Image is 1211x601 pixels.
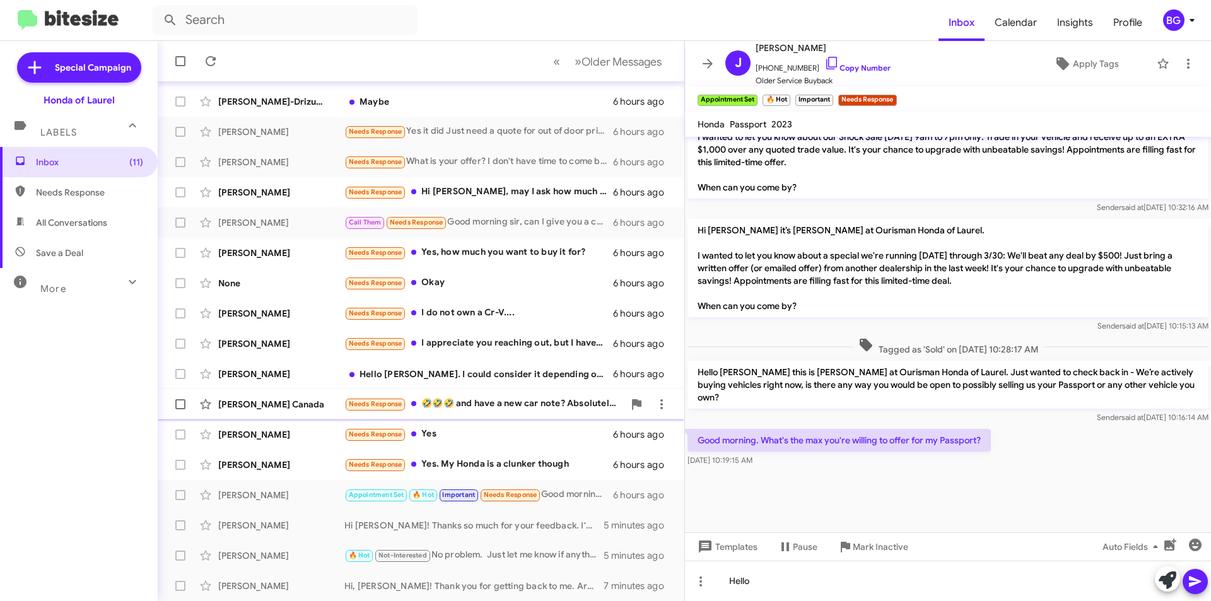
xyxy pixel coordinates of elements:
[349,188,402,196] span: Needs Response
[756,40,891,55] span: [PERSON_NAME]
[344,215,613,230] div: Good morning sir, can I give you a call and we can discuss it
[36,247,83,259] span: Save a Deal
[344,580,604,592] div: Hi, [PERSON_NAME]! Thank you for getting back to me. Are you interested in selling or trading you...
[546,49,568,74] button: Previous
[218,307,344,320] div: [PERSON_NAME]
[613,216,674,229] div: 6 hours ago
[687,361,1208,409] p: Hello [PERSON_NAME] this is [PERSON_NAME] at Ourisman Honda of Laurel. Just wanted to check back ...
[412,491,434,499] span: 🔥 Hot
[36,216,107,229] span: All Conversations
[756,74,891,87] span: Older Service Buyback
[129,156,143,168] span: (11)
[344,185,613,199] div: Hi [PERSON_NAME], may I ask how much is my Honda accord going for ?
[344,548,604,563] div: No problem. Just let me know if anything changes. We’re here for you.
[344,427,613,441] div: Yes
[349,430,402,438] span: Needs Response
[553,54,560,69] span: «
[218,125,344,138] div: [PERSON_NAME]
[17,52,141,83] a: Special Campaign
[349,460,402,469] span: Needs Response
[218,277,344,289] div: None
[1073,52,1119,75] span: Apply Tags
[763,95,790,106] small: 🔥 Hot
[218,398,344,411] div: [PERSON_NAME] Canada
[218,549,344,562] div: [PERSON_NAME]
[442,491,475,499] span: Important
[40,283,66,295] span: More
[344,124,613,139] div: Yes it did Just need a quote for out of door price exl blue color accord hybrid
[349,248,402,257] span: Needs Response
[613,186,674,199] div: 6 hours ago
[939,4,985,41] a: Inbox
[349,127,402,136] span: Needs Response
[1097,202,1208,212] span: Sender [DATE] 10:32:16 AM
[1047,4,1103,41] a: Insights
[1122,321,1144,330] span: said at
[687,455,752,465] span: [DATE] 10:19:15 AM
[1163,9,1185,31] div: BG
[349,279,402,287] span: Needs Response
[613,277,674,289] div: 6 hours ago
[756,55,891,74] span: [PHONE_NUMBER]
[1097,321,1208,330] span: Sender [DATE] 10:15:13 AM
[218,580,344,592] div: [PERSON_NAME]
[1121,202,1144,212] span: said at
[853,337,1043,356] span: Tagged as 'Sold' on [DATE] 10:28:17 AM
[735,53,742,73] span: J
[40,127,77,138] span: Labels
[218,368,344,380] div: [PERSON_NAME]
[55,61,131,74] span: Special Campaign
[153,5,418,35] input: Search
[768,535,828,558] button: Pause
[985,4,1047,41] a: Calendar
[1103,4,1152,41] a: Profile
[793,535,817,558] span: Pause
[1121,412,1144,422] span: said at
[218,337,344,350] div: [PERSON_NAME]
[390,218,443,226] span: Needs Response
[344,397,624,411] div: 🤣🤣🤣 and have a new car note? Absolutely not
[218,519,344,532] div: [PERSON_NAME]
[771,119,792,130] span: 2023
[349,400,402,408] span: Needs Response
[613,156,674,168] div: 6 hours ago
[218,489,344,501] div: [PERSON_NAME]
[344,306,613,320] div: I do not own a Cr-V....
[604,580,674,592] div: 7 minutes ago
[344,519,604,532] div: Hi [PERSON_NAME]! Thanks so much for your feedback. I'd be glad to have your sales consultant, [P...
[613,489,674,501] div: 6 hours ago
[378,551,427,559] span: Not-Interested
[687,100,1208,199] p: Hi [PERSON_NAME] it’s [PERSON_NAME] at Ourisman Honda of Laurel. I wanted to let you know about o...
[685,561,1211,601] div: Hello
[582,55,662,69] span: Older Messages
[344,487,613,502] div: Good morning. What's the max you're willing to offer for my Passport?
[730,119,766,130] span: Passport
[824,63,891,73] a: Copy Number
[695,535,758,558] span: Templates
[1152,9,1197,31] button: BG
[613,368,674,380] div: 6 hours ago
[613,337,674,350] div: 6 hours ago
[698,95,758,106] small: Appointment Set
[604,549,674,562] div: 5 minutes ago
[685,535,768,558] button: Templates
[484,491,537,499] span: Needs Response
[546,49,669,74] nav: Page navigation example
[613,428,674,441] div: 6 hours ago
[349,551,370,559] span: 🔥 Hot
[218,186,344,199] div: [PERSON_NAME]
[36,186,143,199] span: Needs Response
[613,125,674,138] div: 6 hours ago
[698,119,725,130] span: Honda
[218,428,344,441] div: [PERSON_NAME]
[613,307,674,320] div: 6 hours ago
[1097,412,1208,422] span: Sender [DATE] 10:16:14 AM
[795,95,833,106] small: Important
[344,155,613,169] div: What is your offer? I don't have time to come by the dealer
[218,156,344,168] div: [PERSON_NAME]
[344,336,613,351] div: I appreciate you reaching out, but I haven’t thought about selling it and don’t have plans to.
[604,519,674,532] div: 5 minutes ago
